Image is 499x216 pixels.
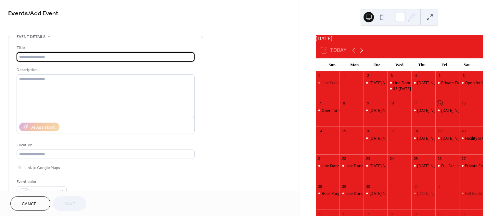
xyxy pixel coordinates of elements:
[322,191,354,196] div: Beer Pong at 9pm
[417,163,493,169] div: [DATE] Night League from 7pm - 10:30pm
[459,191,483,196] div: Full Facility Event from 5pm-9pm
[417,108,493,113] div: [DATE] Night League from 7pm - 10:30pm
[389,156,394,161] div: 24
[343,58,366,71] div: Mon
[433,58,455,71] div: Fri
[17,142,193,149] div: Location
[22,201,39,208] span: Cancel
[393,80,446,86] div: Line Dancing 6 Week Lessons
[417,136,493,141] div: [DATE] Night League from 7pm - 10:30pm
[321,58,343,71] div: Sun
[417,80,493,86] div: [DATE] Night League from 7pm - 10:30pm
[413,128,418,133] div: 18
[365,73,370,78] div: 2
[437,184,442,189] div: 3
[365,156,370,161] div: 23
[389,184,394,189] div: 1
[365,101,370,106] div: 9
[341,156,346,161] div: 22
[369,136,447,141] div: [DATE] Night Switch Tournament at 7:30pm
[459,80,483,86] div: Open for Hourly Play from 2pm - 10pm
[322,163,375,169] div: Line Dancing from 6pm - 9pm
[17,66,193,73] div: Description
[28,7,58,20] span: / Add Event
[435,136,459,141] div: Friday Night Rising Stars Beginner Switch Tournament at 7pm
[437,101,442,106] div: 12
[316,35,483,42] div: [DATE]
[461,184,466,189] div: 4
[318,128,323,133] div: 14
[389,128,394,133] div: 17
[387,86,411,91] div: $5 Wednesday from 6pm-9pm
[322,80,375,86] div: Line Dancing from 6pm - 9pm
[365,128,370,133] div: 16
[341,101,346,106] div: 8
[10,196,50,211] button: Cancel
[411,191,435,196] div: Thursday Night League from 7pm - 10:30pm
[339,163,364,169] div: Line Dancing 6 Week Session
[364,108,388,113] div: Tuesday Night Switch Tournament at 7:30pm
[318,184,323,189] div: 28
[417,191,493,196] div: [DATE] Night League from 7pm - 10:30pm
[341,184,346,189] div: 29
[17,178,65,185] div: Event color
[369,80,447,86] div: [DATE] Night Switch Tournament at 7:30pm
[339,191,364,196] div: Line Dancing 6 Week Session
[24,164,60,171] span: Link to Google Maps
[345,191,398,196] div: Line Dancing 6 Week Session
[435,80,459,86] div: Private Event from 6pm-9pm
[318,101,323,106] div: 7
[441,80,493,86] div: Private Event from 6pm-9pm
[318,156,323,161] div: 21
[369,108,447,113] div: [DATE] Night Switch Tournament at 7:30pm
[389,73,394,78] div: 3
[389,101,394,106] div: 10
[411,108,435,113] div: Thursday Night League from 7pm - 10:30pm
[322,108,391,113] div: Open for Hourly Play from 12pm - 6pm
[388,58,411,71] div: Wed
[341,73,346,78] div: 1
[369,163,447,169] div: [DATE] Night Switch Tournament at 7:30pm
[411,80,435,86] div: Thursday Night League from 7pm - 10:30pm
[364,191,388,196] div: Tuesday Night Switch Tournament at 7:30pm
[459,163,483,169] div: Private Event 7pm - 10pm
[413,156,418,161] div: 25
[437,128,442,133] div: 19
[437,156,442,161] div: 26
[411,163,435,169] div: Thursday Night League from 7pm - 10:30pm
[411,136,435,141] div: Thursday Night League from 7pm - 10:30pm
[387,80,411,86] div: Line Dancing 6 Week Lessons
[17,44,193,51] div: Title
[413,184,418,189] div: 2
[461,73,466,78] div: 6
[364,163,388,169] div: Tuesday Night Switch Tournament at 7:30pm
[316,80,340,86] div: Line Dancing from 6pm - 9pm
[318,73,323,78] div: 31
[455,58,478,71] div: Sat
[413,73,418,78] div: 4
[316,163,340,169] div: Line Dancing from 6pm - 9pm
[461,156,466,161] div: 27
[369,191,447,196] div: [DATE] Night Switch Tournament at 7:30pm
[411,58,433,71] div: Thu
[341,128,346,133] div: 15
[393,86,439,91] div: $5 [DATE] from 6pm-9pm
[461,101,466,106] div: 13
[435,108,459,113] div: Friday Night Rising Stars Beginner Switch Tournament at 7pm
[364,136,388,141] div: Tuesday Night Switch Tournament at 7:30pm
[366,58,388,71] div: Tue
[461,128,466,133] div: 20
[459,136,483,141] div: Facility is Open 2pm -10pm (No Party Availability)
[437,73,442,78] div: 5
[17,33,45,40] span: Event details
[364,80,388,86] div: Tuesday Night Switch Tournament at 7:30pm
[413,101,418,106] div: 11
[365,184,370,189] div: 30
[435,163,459,169] div: Full Facility Event from 2pm - 4pm
[316,108,340,113] div: Open for Hourly Play from 12pm - 6pm
[316,191,340,196] div: Beer Pong at 9pm
[345,163,398,169] div: Line Dancing 6 Week Session
[8,7,28,20] a: Events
